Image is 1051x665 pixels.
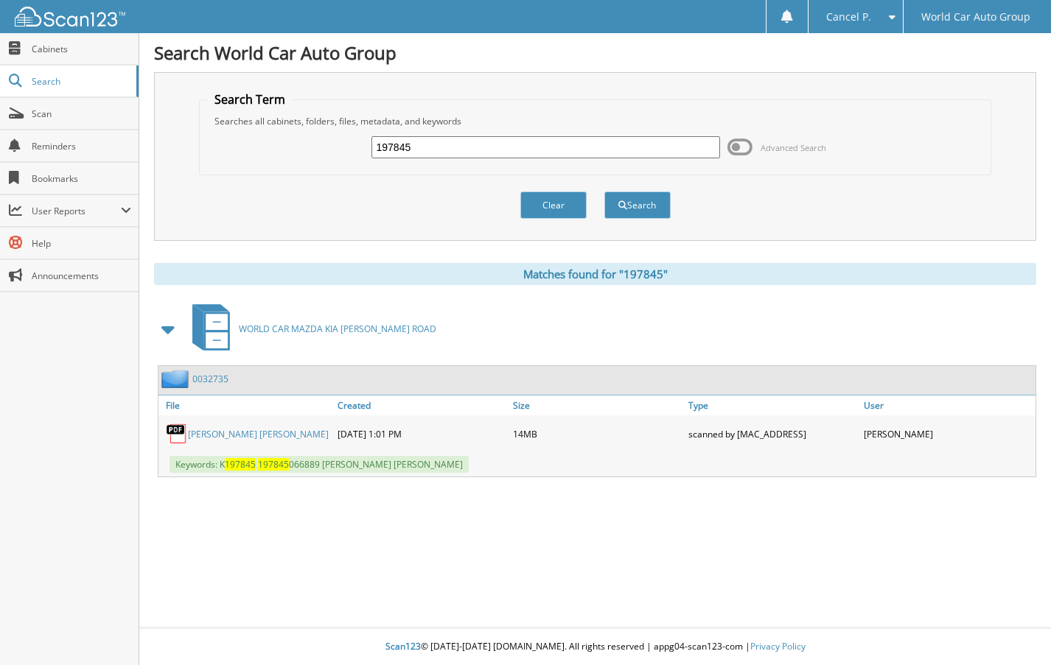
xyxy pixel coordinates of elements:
span: 197845 [258,458,289,471]
span: WORLD CAR MAZDA KIA [PERSON_NAME] ROAD [239,323,436,335]
button: Clear [520,191,587,219]
img: folder2.png [161,370,192,388]
span: Search [32,75,129,88]
div: scanned by [MAC_ADDRESS] [685,419,860,448]
legend: Search Term [207,91,293,108]
span: Scan123 [385,640,421,652]
span: Reminders [32,140,131,152]
img: PDF.png [166,423,188,445]
span: Advanced Search [761,142,826,153]
span: Keywords: K 066889 [PERSON_NAME] [PERSON_NAME] [170,456,469,473]
a: File [158,395,334,415]
div: [DATE] 1:01 PM [334,419,509,448]
div: 14MB [509,419,685,448]
h1: Search World Car Auto Group [154,41,1036,65]
span: Cabinets [32,43,131,55]
a: [PERSON_NAME] [PERSON_NAME] [188,428,329,440]
a: WORLD CAR MAZDA KIA [PERSON_NAME] ROAD [184,300,436,358]
div: © [DATE]-[DATE] [DOMAIN_NAME]. All rights reserved | appg04-scan123-com | [139,629,1051,665]
span: Announcements [32,270,131,282]
button: Search [604,191,671,219]
a: Created [334,395,509,415]
a: Type [685,395,860,415]
a: 0032735 [192,373,228,385]
a: Size [509,395,685,415]
span: 197845 [225,458,256,471]
a: User [860,395,1036,415]
span: Scan [32,108,131,120]
span: World Car Auto Group [921,13,1030,21]
div: Matches found for "197845" [154,263,1036,285]
div: Searches all cabinets, folders, files, metadata, and keywords [207,115,983,127]
span: Cancel P. [826,13,871,21]
iframe: Chat Widget [977,594,1051,665]
a: Privacy Policy [750,640,806,652]
span: User Reports [32,205,121,217]
span: Bookmarks [32,172,131,185]
img: scan123-logo-white.svg [15,7,125,27]
span: Help [32,237,131,250]
div: [PERSON_NAME] [860,419,1036,448]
